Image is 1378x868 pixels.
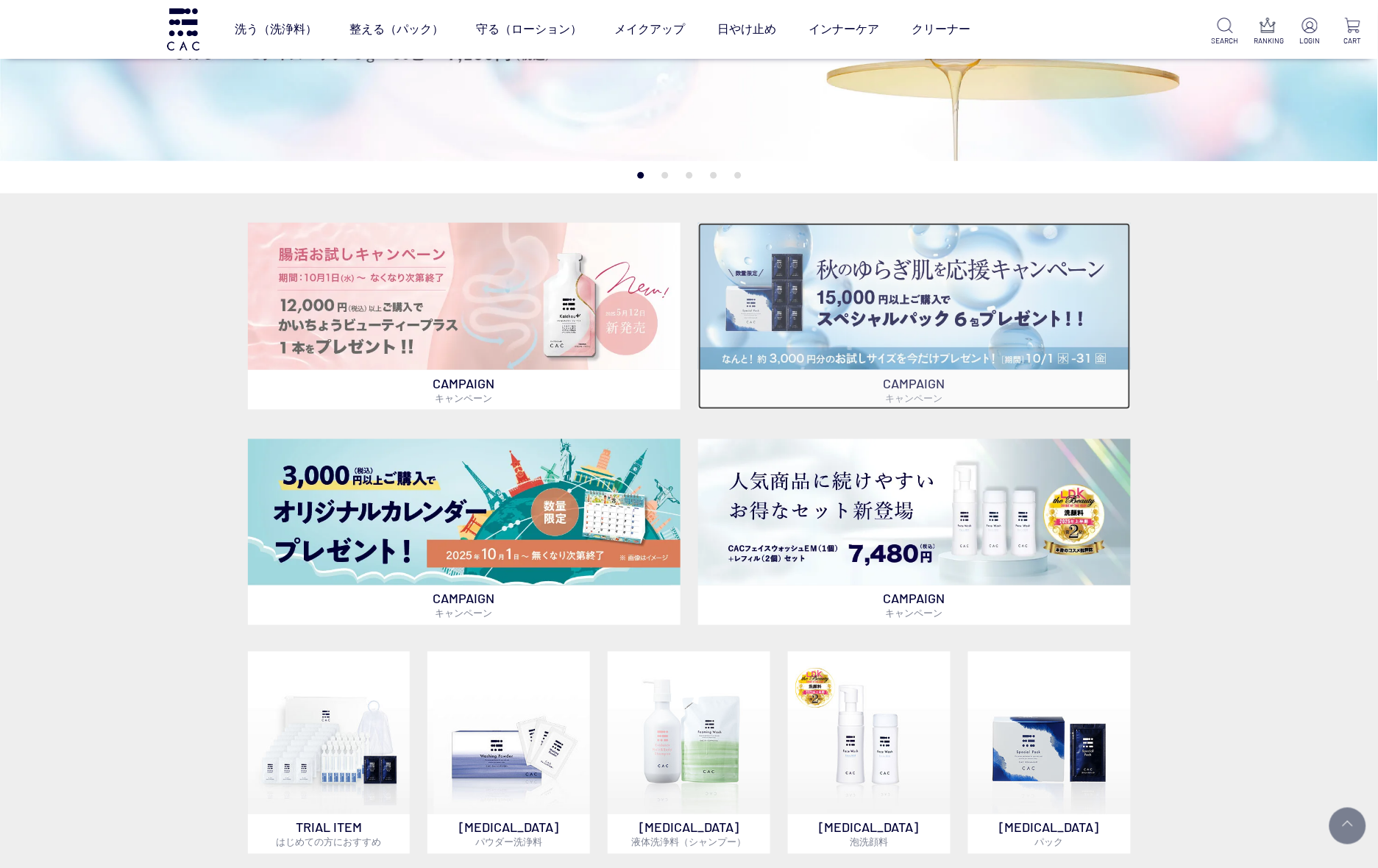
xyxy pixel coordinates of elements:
[436,392,493,404] span: キャンペーン
[968,652,1131,854] a: [MEDICAL_DATA]パック
[631,836,746,848] span: 液体洗浄料（シャンプー）
[248,814,411,854] p: TRIAL ITEM
[686,172,692,179] button: 3 of 5
[1035,836,1064,848] span: パック
[276,836,381,848] span: はじめての方におすすめ
[698,586,1131,625] p: CAMPAIGN
[788,814,951,854] p: [MEDICAL_DATA]
[912,9,970,50] a: クリーナー
[476,9,582,50] a: 守る（ローション）
[968,814,1131,854] p: [MEDICAL_DATA]
[248,439,681,625] a: カレンダープレゼント カレンダープレゼント CAMPAIGNキャンペーン
[1212,35,1239,46] p: SEARCH
[661,172,668,179] button: 2 of 5
[1339,35,1366,46] p: CART
[608,652,770,854] a: [MEDICAL_DATA]液体洗浄料（シャンプー）
[788,652,951,854] a: 泡洗顔料 [MEDICAL_DATA]泡洗顔料
[248,586,681,625] p: CAMPAIGN
[427,814,590,854] p: [MEDICAL_DATA]
[248,223,681,409] a: 腸活お試しキャンペーン 腸活お試しキャンペーン CAMPAIGNキャンペーン
[1212,18,1239,46] a: SEARCH
[698,370,1131,410] p: CAMPAIGN
[1254,35,1282,46] p: RANKING
[436,608,493,619] span: キャンペーン
[850,836,888,848] span: 泡洗顔料
[614,9,685,50] a: メイクアップ
[427,652,590,854] a: [MEDICAL_DATA]パウダー洗浄料
[248,223,681,369] img: 腸活お試しキャンペーン
[608,814,770,854] p: [MEDICAL_DATA]
[710,172,717,179] button: 4 of 5
[1296,35,1324,46] p: LOGIN
[886,392,943,404] span: キャンペーン
[788,652,951,814] img: 泡洗顔料
[886,608,943,619] span: キャンペーン
[717,9,776,50] a: 日やけ止め
[475,836,542,848] span: パウダー洗浄料
[698,439,1131,586] img: フェイスウォッシュ＋レフィル2個セット
[809,9,879,50] a: インナーケア
[248,652,411,854] a: トライアルセット TRIAL ITEMはじめての方におすすめ
[1254,18,1282,46] a: RANKING
[248,439,681,586] img: カレンダープレゼント
[637,172,644,179] button: 1 of 5
[248,370,681,410] p: CAMPAIGN
[698,223,1131,369] img: スペシャルパックお試しプレゼント
[235,9,317,50] a: 洗う（洗浄料）
[734,172,741,179] button: 5 of 5
[698,439,1131,625] a: フェイスウォッシュ＋レフィル2個セット フェイスウォッシュ＋レフィル2個セット CAMPAIGNキャンペーン
[1339,18,1366,46] a: CART
[165,8,202,50] img: logo
[248,652,411,814] img: トライアルセット
[349,9,444,50] a: 整える（パック）
[1296,18,1324,46] a: LOGIN
[698,223,1131,409] a: スペシャルパックお試しプレゼント スペシャルパックお試しプレゼント CAMPAIGNキャンペーン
